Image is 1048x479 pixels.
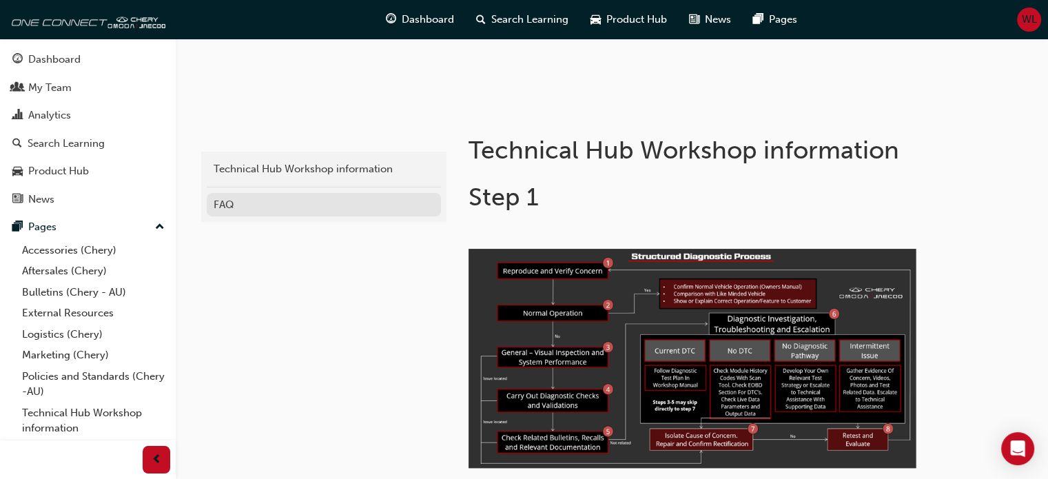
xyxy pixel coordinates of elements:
a: Dashboard [6,47,170,72]
div: My Team [28,80,72,96]
button: Pages [6,214,170,240]
div: Pages [28,219,56,235]
a: Policies and Standards (Chery -AU) [17,366,170,402]
button: WL [1017,8,1041,32]
a: Bulletins (Chery - AU) [17,282,170,303]
span: search-icon [12,138,22,150]
a: news-iconNews [678,6,742,34]
a: Accessories (Chery) [17,240,170,261]
span: prev-icon [152,451,162,469]
div: Open Intercom Messenger [1001,432,1034,465]
div: Search Learning [28,136,105,152]
a: Logistics (Chery) [17,324,170,345]
a: Technical Hub Workshop information [17,402,170,439]
a: All Pages [17,439,170,460]
span: Product Hub [606,12,667,28]
a: Technical Hub Workshop information [207,157,441,181]
div: Analytics [28,108,71,123]
a: External Resources [17,303,170,324]
a: Aftersales (Chery) [17,261,170,282]
span: people-icon [12,82,23,94]
a: Product Hub [6,159,170,184]
span: Dashboard [402,12,454,28]
a: My Team [6,75,170,101]
a: Marketing (Chery) [17,345,170,366]
span: Search Learning [491,12,568,28]
a: guage-iconDashboard [375,6,465,34]
a: search-iconSearch Learning [465,6,579,34]
div: FAQ [214,197,434,213]
button: DashboardMy TeamAnalyticsSearch LearningProduct HubNews [6,44,170,214]
div: News [28,192,54,207]
a: Search Learning [6,131,170,156]
a: car-iconProduct Hub [579,6,678,34]
span: news-icon [689,11,699,28]
span: Pages [769,12,797,28]
span: car-icon [12,165,23,178]
div: Technical Hub Workshop information [214,161,434,177]
img: oneconnect [7,6,165,33]
span: pages-icon [753,11,763,28]
span: Step 1 [469,182,539,212]
span: news-icon [12,194,23,206]
span: guage-icon [12,54,23,66]
span: guage-icon [386,11,396,28]
span: search-icon [476,11,486,28]
h1: Technical Hub Workshop information [469,135,921,165]
span: car-icon [590,11,601,28]
span: WL [1022,12,1037,28]
span: up-icon [155,218,165,236]
span: chart-icon [12,110,23,122]
a: News [6,187,170,212]
a: Analytics [6,103,170,128]
div: Product Hub [28,163,89,179]
a: pages-iconPages [742,6,808,34]
span: News [705,12,731,28]
a: FAQ [207,193,441,217]
div: Dashboard [28,52,81,68]
span: pages-icon [12,221,23,234]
